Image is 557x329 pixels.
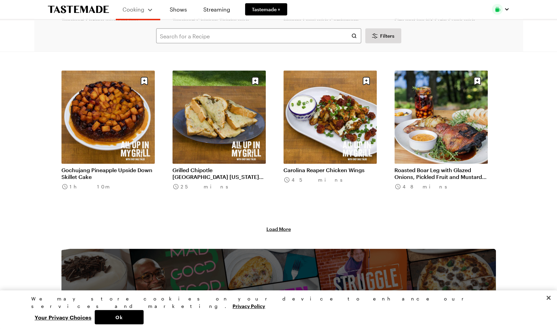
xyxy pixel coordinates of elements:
[123,3,153,16] button: Cooking
[471,75,484,88] button: Save recipe
[61,167,155,180] a: Gochujang Pineapple Upside Down Skillet Cake
[138,75,151,88] button: Save recipe
[283,167,377,173] a: Carolina Reaper Chicken Wings
[541,290,556,305] button: Close
[48,6,109,14] a: To Tastemade Home Page
[249,75,262,88] button: Save recipe
[266,226,291,233] button: Load More
[245,3,287,16] a: Tastemade +
[365,29,401,43] button: Desktop filters
[380,33,394,39] span: Filters
[252,6,280,13] span: Tastemade +
[492,4,509,15] button: Profile picture
[31,310,95,324] button: Your Privacy Choices
[31,295,520,324] div: Privacy
[360,75,373,88] button: Save recipe
[492,4,503,15] img: Profile picture
[31,295,520,310] div: We may store cookies on your device to enhance our services and marketing.
[394,167,488,180] a: Roasted Boar Leg with Glazed Onions, Pickled Fruit and Mustard Sauce
[95,310,144,324] button: Ok
[233,303,265,309] a: More information about your privacy, opens in a new tab
[123,6,144,13] span: Cooking
[172,167,266,180] a: Grilled Chipotle [GEOGRAPHIC_DATA] [US_STATE] Toast
[156,29,361,43] input: Search for a Recipe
